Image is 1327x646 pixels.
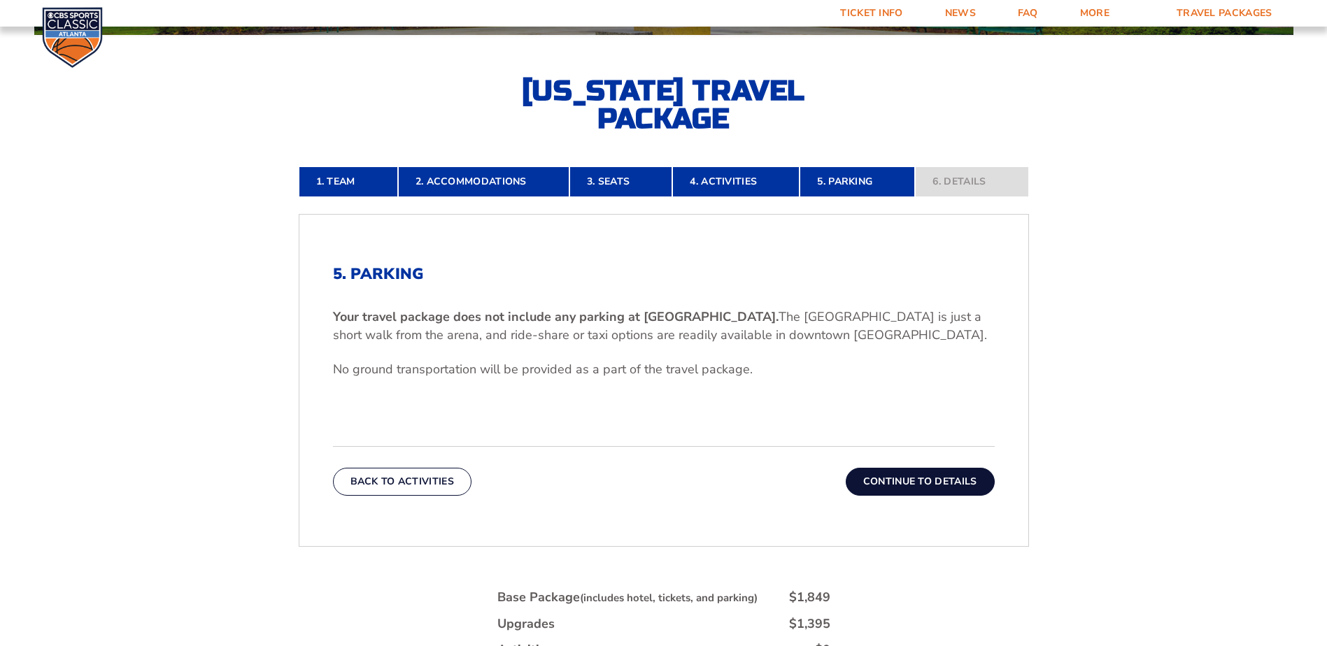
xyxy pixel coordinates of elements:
a: 2. Accommodations [398,166,569,197]
b: Your travel package does not include any parking at [GEOGRAPHIC_DATA]. [333,308,779,325]
button: Continue To Details [846,468,995,496]
p: No ground transportation will be provided as a part of the travel package. [333,361,995,378]
a: 1. Team [299,166,398,197]
div: $1,395 [789,615,830,633]
a: 3. Seats [569,166,672,197]
h2: 5. Parking [333,265,995,283]
button: Back To Activities [333,468,471,496]
h2: [US_STATE] Travel Package [510,77,818,133]
p: The [GEOGRAPHIC_DATA] is just a short walk from the arena, and ride-share or taxi options are rea... [333,308,995,343]
div: Upgrades [497,615,555,633]
div: Base Package [497,589,758,606]
small: (includes hotel, tickets, and parking) [580,591,758,605]
a: 4. Activities [672,166,800,197]
div: $1,849 [789,589,830,606]
img: CBS Sports Classic [42,7,103,68]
